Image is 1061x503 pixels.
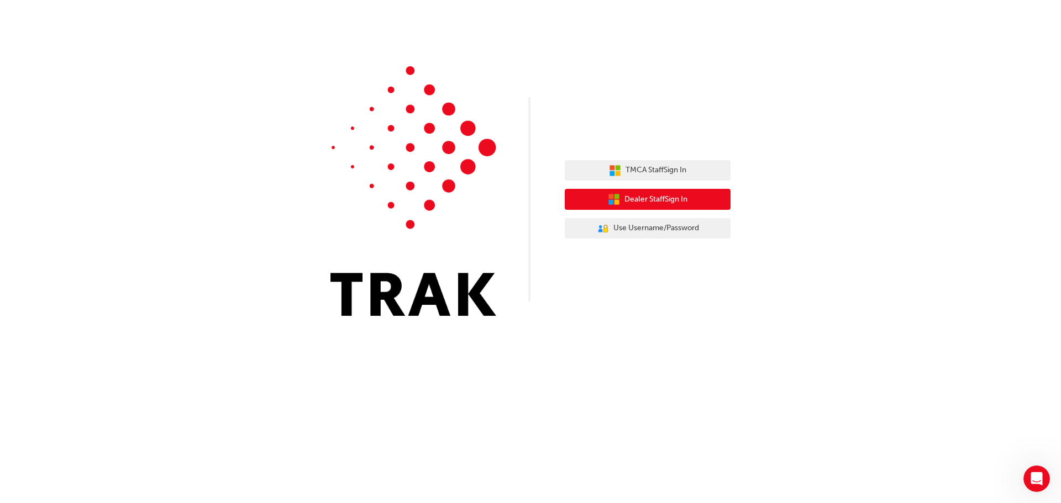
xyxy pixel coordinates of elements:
[626,164,686,177] span: TMCA Staff Sign In
[565,189,731,210] button: Dealer StaffSign In
[330,66,496,316] img: Trak
[565,160,731,181] button: TMCA StaffSign In
[565,218,731,239] button: Use Username/Password
[1023,465,1050,492] iframe: Intercom live chat
[624,193,687,206] span: Dealer Staff Sign In
[613,222,699,235] span: Use Username/Password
